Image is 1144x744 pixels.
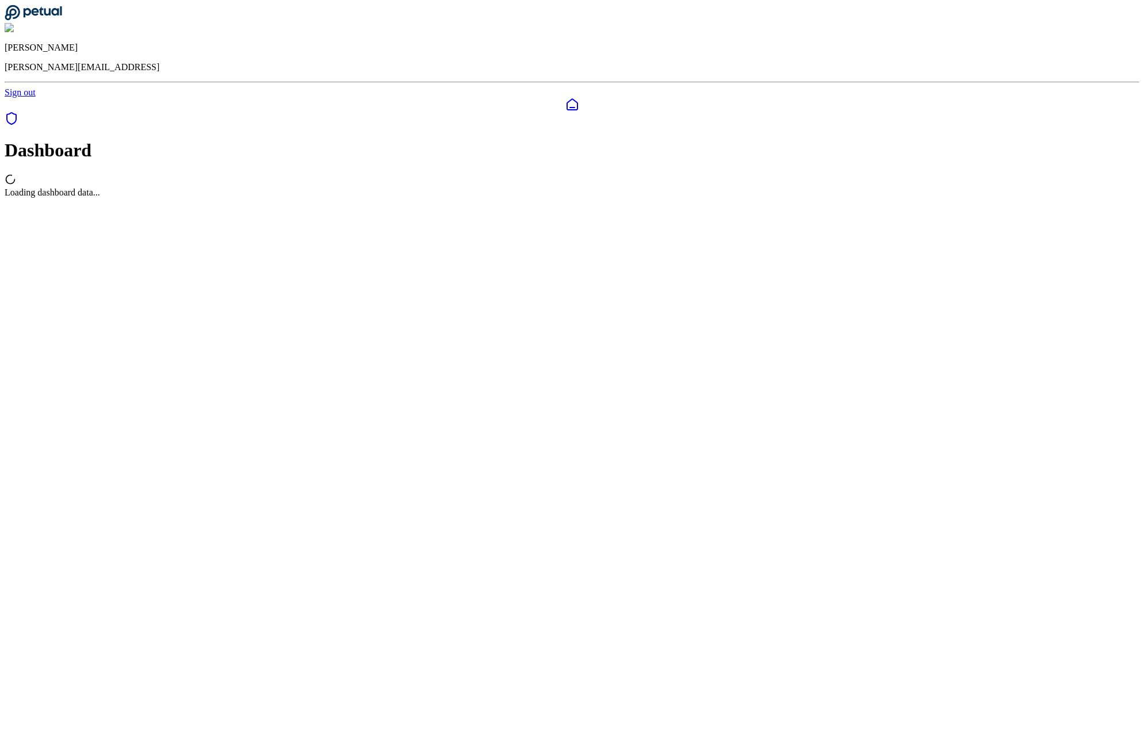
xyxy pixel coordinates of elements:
h1: Dashboard [5,140,1139,161]
a: Go to Dashboard [5,13,62,22]
a: SOC 1 Reports [5,117,18,127]
p: [PERSON_NAME] [5,43,1139,53]
img: James Lee [5,23,52,33]
div: Loading dashboard data... [5,187,1139,198]
a: Dashboard [5,98,1139,112]
p: [PERSON_NAME][EMAIL_ADDRESS] [5,62,1139,72]
a: Sign out [5,87,36,97]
